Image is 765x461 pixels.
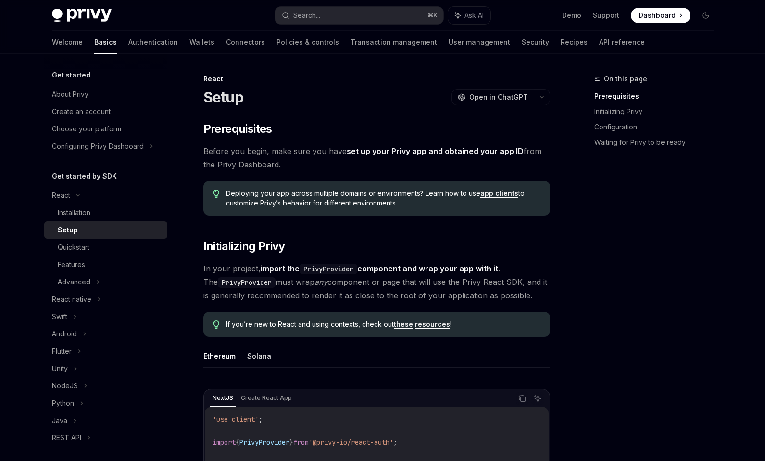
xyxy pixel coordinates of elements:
[52,69,90,81] h5: Get started
[52,328,77,340] div: Android
[394,320,413,329] a: these
[261,264,498,273] strong: import the component and wrap your app with it
[238,392,295,404] div: Create React App
[44,221,167,239] a: Setup
[698,8,714,23] button: Toggle dark mode
[58,276,90,288] div: Advanced
[239,438,289,447] span: PrivyProvider
[275,7,443,24] button: Search...⌘K
[531,392,544,405] button: Ask AI
[451,89,534,105] button: Open in ChatGPT
[218,277,276,288] code: PrivyProvider
[128,31,178,54] a: Authentication
[203,89,243,106] h1: Setup
[44,204,167,221] a: Installation
[415,320,450,329] a: resources
[516,392,528,405] button: Copy the contents from the code block
[276,31,339,54] a: Policies & controls
[522,31,549,54] a: Security
[594,119,721,135] a: Configuration
[58,259,85,270] div: Features
[52,170,117,182] h5: Get started by SDK
[94,31,117,54] a: Basics
[604,73,647,85] span: On this page
[469,92,528,102] span: Open in ChatGPT
[293,10,320,21] div: Search...
[448,7,490,24] button: Ask AI
[52,346,72,357] div: Flutter
[226,31,265,54] a: Connectors
[599,31,645,54] a: API reference
[210,392,236,404] div: NextJS
[449,31,510,54] a: User management
[58,242,89,253] div: Quickstart
[226,189,540,208] span: Deploying your app across multiple domains or environments? Learn how to use to customize Privy’s...
[52,397,74,409] div: Python
[203,239,285,254] span: Initializing Privy
[189,31,214,54] a: Wallets
[44,103,167,120] a: Create an account
[58,224,78,236] div: Setup
[480,189,518,198] a: app clients
[562,11,581,20] a: Demo
[52,415,67,426] div: Java
[226,320,540,329] span: If you’re new to React and using contexts, check out !
[314,277,327,287] em: any
[52,380,78,392] div: NodeJS
[594,104,721,119] a: Initializing Privy
[309,438,393,447] span: '@privy-io/react-auth'
[203,262,550,302] span: In your project, . The must wrap component or page that will use the Privy React SDK, and it is g...
[213,320,220,329] svg: Tip
[464,11,484,20] span: Ask AI
[236,438,239,447] span: {
[203,121,272,137] span: Prerequisites
[52,31,83,54] a: Welcome
[203,74,550,84] div: React
[293,438,309,447] span: from
[52,141,144,152] div: Configuring Privy Dashboard
[347,146,524,156] a: set up your Privy app and obtained your app ID
[44,239,167,256] a: Quickstart
[259,415,263,423] span: ;
[213,190,220,198] svg: Tip
[58,207,90,218] div: Installation
[52,294,91,305] div: React native
[593,11,619,20] a: Support
[639,11,676,20] span: Dashboard
[52,432,81,444] div: REST API
[44,120,167,138] a: Choose your platform
[631,8,690,23] a: Dashboard
[393,438,397,447] span: ;
[52,89,88,100] div: About Privy
[44,256,167,273] a: Features
[52,123,121,135] div: Choose your platform
[52,9,112,22] img: dark logo
[594,89,721,104] a: Prerequisites
[561,31,588,54] a: Recipes
[213,438,236,447] span: import
[203,144,550,171] span: Before you begin, make sure you have from the Privy Dashboard.
[52,106,111,117] div: Create an account
[247,345,271,367] button: Solana
[351,31,437,54] a: Transaction management
[52,190,70,201] div: React
[427,12,438,19] span: ⌘ K
[300,264,357,274] code: PrivyProvider
[213,415,259,423] span: 'use client'
[289,438,293,447] span: }
[52,363,68,374] div: Unity
[203,345,236,367] button: Ethereum
[52,311,67,322] div: Swift
[594,135,721,150] a: Waiting for Privy to be ready
[44,86,167,103] a: About Privy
